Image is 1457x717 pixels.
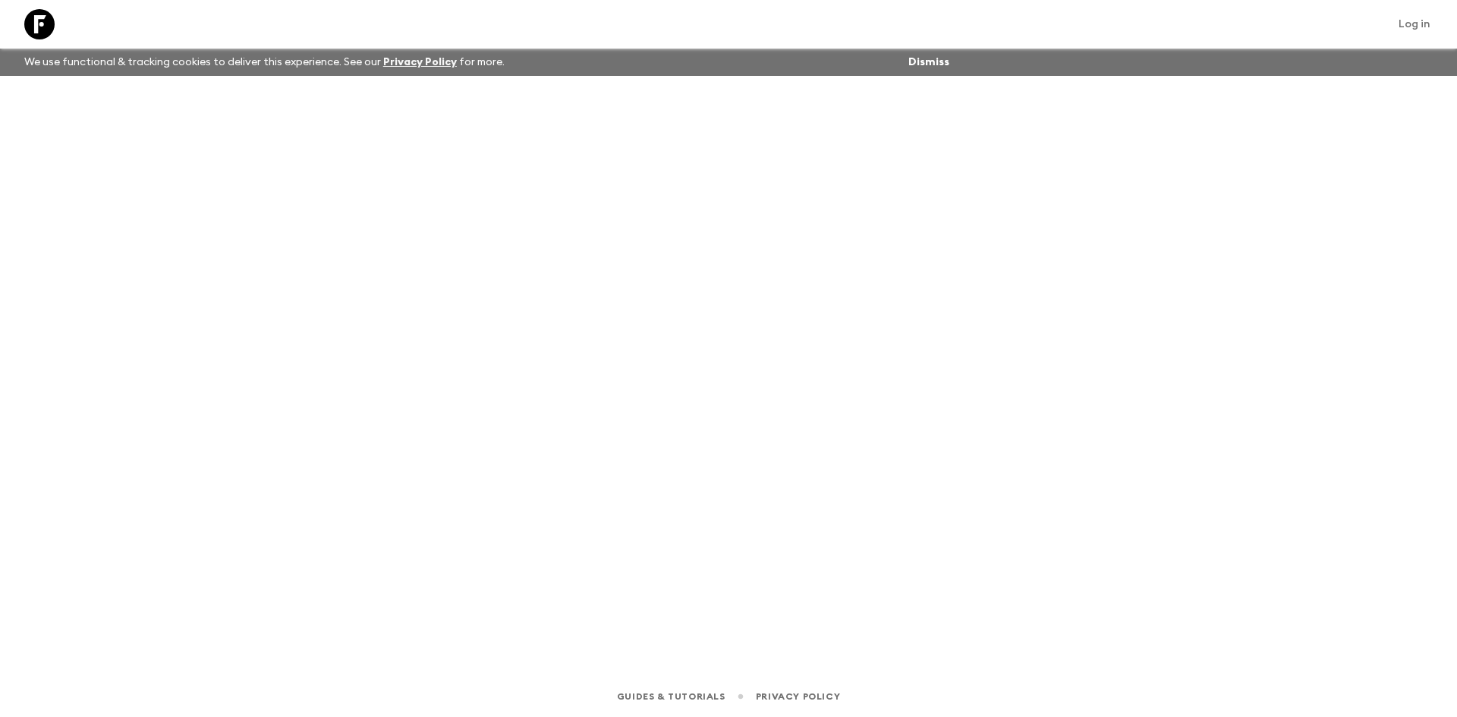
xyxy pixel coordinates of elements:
a: Log in [1390,14,1439,35]
p: We use functional & tracking cookies to deliver this experience. See our for more. [18,49,511,76]
button: Dismiss [905,52,953,73]
a: Guides & Tutorials [617,688,725,705]
a: Privacy Policy [756,688,840,705]
a: Privacy Policy [383,57,457,68]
